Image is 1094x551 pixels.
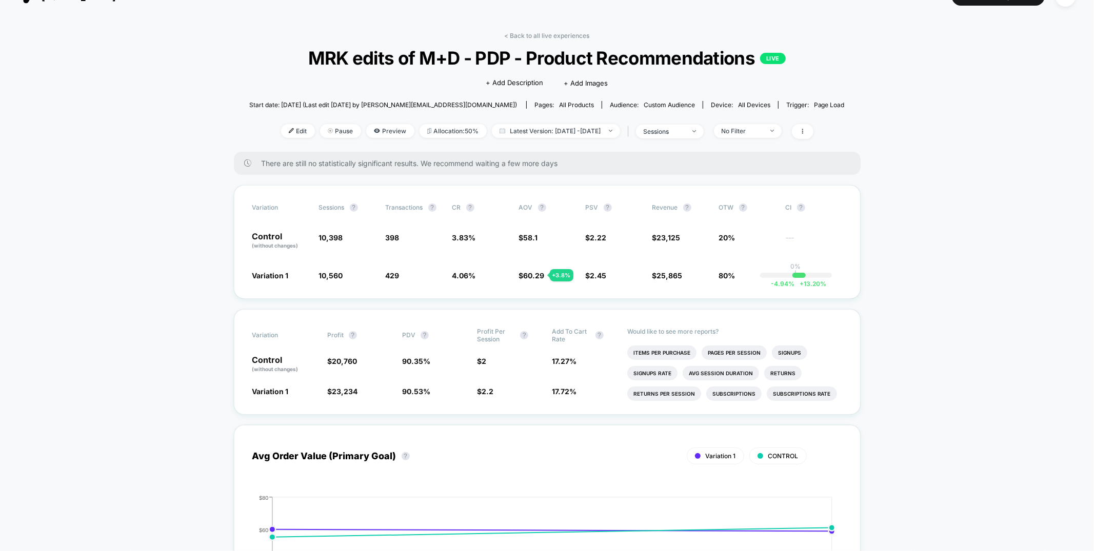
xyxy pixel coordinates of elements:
[657,233,681,242] span: 23,125
[610,101,695,109] div: Audience:
[652,271,683,280] span: $
[482,387,493,396] span: 2.2
[520,331,528,339] button: ?
[719,233,735,242] span: 20%
[332,387,357,396] span: 23,234
[609,130,612,132] img: end
[486,78,543,88] span: + Add Description
[739,203,747,212] button: ?
[644,101,695,109] span: Custom Audience
[738,101,770,109] span: all devices
[786,101,845,109] div: Trigger:
[795,270,797,278] p: |
[252,232,309,250] p: Control
[328,128,333,133] img: end
[386,203,423,211] span: Transactions
[505,32,590,39] a: < Back to all live experiences
[770,130,774,132] img: end
[477,357,486,365] span: $
[627,328,842,335] p: Would like to see more reports?
[420,124,487,138] span: Allocation: 50%
[767,386,837,401] li: Subscriptions Rate
[586,203,599,211] span: PSV
[586,233,607,242] span: $
[482,357,486,365] span: 2
[627,345,697,360] li: Items Per Purchase
[706,452,736,460] span: Variation 1
[625,124,636,139] span: |
[564,79,608,87] span: + Add Images
[252,387,289,396] span: Variation 1
[259,527,268,533] tspan: $60
[590,233,607,242] span: 2.22
[559,101,594,109] span: all products
[332,357,357,365] span: 20,760
[538,203,546,212] button: ?
[252,271,289,280] span: Variation 1
[427,128,431,134] img: rebalance
[452,233,476,242] span: 3.83 %
[722,127,763,135] div: No Filter
[402,331,415,339] span: PDV
[657,271,683,280] span: 25,865
[252,328,309,343] span: Variation
[706,386,762,401] li: Subscriptions
[349,331,357,339] button: ?
[786,235,842,250] span: ---
[319,233,343,242] span: 10,398
[386,271,400,280] span: 429
[249,101,517,109] span: Start date: [DATE] (Last edit [DATE] by [PERSON_NAME][EMAIL_ADDRESS][DOMAIN_NAME])
[683,366,759,380] li: Avg Session Duration
[327,331,344,339] span: Profit
[786,203,842,212] span: CI
[719,203,775,212] span: OTW
[524,233,538,242] span: 58.1
[550,269,573,281] div: + 3.8 %
[719,271,735,280] span: 80%
[252,242,299,249] span: (without changes)
[421,331,429,339] button: ?
[534,101,594,109] div: Pages:
[797,203,805,212] button: ?
[627,366,678,380] li: Signups Rate
[289,128,294,133] img: edit
[492,124,620,138] span: Latest Version: [DATE] - [DATE]
[477,387,493,396] span: $
[627,386,701,401] li: Returns Per Session
[386,233,400,242] span: 398
[428,203,436,212] button: ?
[768,452,799,460] span: CONTROL
[795,280,827,288] span: 13.20 %
[281,124,315,138] span: Edit
[590,271,607,280] span: 2.45
[604,203,612,212] button: ?
[814,101,845,109] span: Page Load
[327,357,357,365] span: $
[452,271,476,280] span: 4.06 %
[800,280,804,288] span: +
[552,387,577,396] span: 17.72 %
[452,203,461,211] span: CR
[519,233,538,242] span: $
[402,452,410,460] button: ?
[644,128,685,135] div: sessions
[252,366,299,372] span: (without changes)
[702,345,767,360] li: Pages Per Session
[252,356,317,373] p: Control
[764,366,802,380] li: Returns
[683,203,691,212] button: ?
[652,203,678,211] span: Revenue
[262,159,840,168] span: There are still no statistically significant results. We recommend waiting a few more days
[519,203,533,211] span: AOV
[402,387,430,396] span: 90.53 %
[760,53,786,64] p: LIVE
[586,271,607,280] span: $
[259,494,268,500] tspan: $80
[366,124,414,138] span: Preview
[771,280,795,288] span: -4.94 %
[772,345,807,360] li: Signups
[552,357,577,365] span: 17.27 %
[595,331,604,339] button: ?
[327,387,357,396] span: $
[279,47,814,69] span: MRK edits of M+D - PDP - Product Recommendations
